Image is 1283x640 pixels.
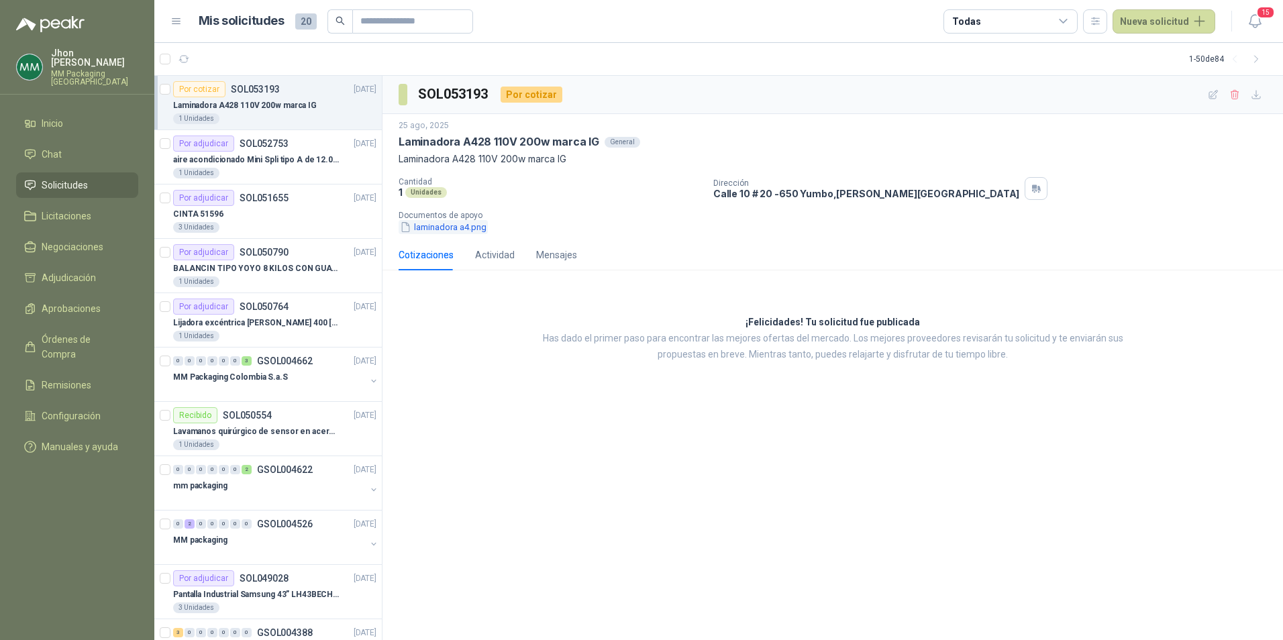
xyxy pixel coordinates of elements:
div: 0 [196,519,206,529]
a: Manuales y ayuda [16,434,138,460]
p: [DATE] [354,301,376,313]
div: 0 [196,356,206,366]
a: Por adjudicarSOL052753[DATE] aire acondicionado Mini Spli tipo A de 12.000 BTU.1 Unidades [154,130,382,184]
p: Dirección [713,178,1019,188]
div: Cotizaciones [399,248,454,262]
span: Adjudicación [42,270,96,285]
a: Órdenes de Compra [16,327,138,367]
a: Aprobaciones [16,296,138,321]
p: [DATE] [354,627,376,639]
span: Inicio [42,116,63,131]
div: 0 [219,628,229,637]
div: 3 [242,356,252,366]
p: GSOL004388 [257,628,313,637]
a: Remisiones [16,372,138,398]
p: [DATE] [354,355,376,368]
div: Por adjudicar [173,244,234,260]
div: Por adjudicar [173,136,234,152]
p: SOL052753 [240,139,289,148]
a: Por adjudicarSOL049028[DATE] Pantalla Industrial Samsung 43” LH43BECHLGKXZL BE43C-H3 Unidades [154,565,382,619]
a: Solicitudes [16,172,138,198]
div: 0 [207,465,217,474]
div: 2 [242,465,252,474]
div: 0 [207,519,217,529]
p: 25 ago, 2025 [399,119,449,132]
p: Laminadora A428 110V 200w marca IG [173,99,317,112]
span: Chat [42,147,62,162]
p: Laminadora A428 110V 200w marca IG [399,152,1267,166]
h1: Mis solicitudes [199,11,285,31]
span: Órdenes de Compra [42,332,125,362]
p: Lijadora excéntrica [PERSON_NAME] 400 [PERSON_NAME] gex 125-150 ave [173,317,340,329]
p: MM Packaging Colombia S.a.S [173,371,288,384]
div: Por cotizar [173,81,225,97]
div: 1 Unidades [173,331,219,341]
a: 0 0 0 0 0 0 2 GSOL004622[DATE] mm packaging [173,462,379,504]
div: 0 [196,465,206,474]
p: [DATE] [354,192,376,205]
p: SOL050790 [240,248,289,257]
div: 3 Unidades [173,602,219,613]
div: 2 [185,519,195,529]
h3: ¡Felicidades! Tu solicitud fue publicada [746,315,920,331]
p: SOL050554 [223,411,272,420]
p: [DATE] [354,518,376,531]
span: Manuales y ayuda [42,439,118,454]
a: Licitaciones [16,203,138,229]
p: [DATE] [354,83,376,96]
span: 15 [1256,6,1275,19]
div: Recibido [173,407,217,423]
span: Configuración [42,409,101,423]
p: aire acondicionado Mini Spli tipo A de 12.000 BTU. [173,154,340,166]
div: 0 [219,519,229,529]
div: Mensajes [536,248,577,262]
div: 1 Unidades [173,439,219,450]
a: Por adjudicarSOL050790[DATE] BALANCIN TIPO YOYO 8 KILOS CON GUAYA ACERO INOX1 Unidades [154,239,382,293]
div: 0 [219,356,229,366]
p: SOL051655 [240,193,289,203]
div: 1 Unidades [173,113,219,124]
p: BALANCIN TIPO YOYO 8 KILOS CON GUAYA ACERO INOX [173,262,340,275]
div: 1 Unidades [173,276,219,287]
a: Negociaciones [16,234,138,260]
span: 20 [295,13,317,30]
a: Configuración [16,403,138,429]
span: Remisiones [42,378,91,392]
div: 0 [242,519,252,529]
div: 0 [230,519,240,529]
a: 0 0 0 0 0 0 3 GSOL004662[DATE] MM Packaging Colombia S.a.S [173,353,379,396]
a: Adjudicación [16,265,138,290]
button: Nueva solicitud [1113,9,1215,34]
div: Por cotizar [501,87,562,103]
p: mm packaging [173,480,227,492]
div: Todas [952,14,980,29]
div: Por adjudicar [173,299,234,315]
p: Calle 10 # 20 -650 Yumbo , [PERSON_NAME][GEOGRAPHIC_DATA] [713,188,1019,199]
button: laminadora a4.png [399,220,488,234]
div: General [605,137,640,148]
div: 0 [230,465,240,474]
p: GSOL004622 [257,465,313,474]
a: Por adjudicarSOL050764[DATE] Lijadora excéntrica [PERSON_NAME] 400 [PERSON_NAME] gex 125-150 ave1... [154,293,382,348]
div: 0 [207,628,217,637]
p: MM Packaging [GEOGRAPHIC_DATA] [51,70,138,86]
p: MM packaging [173,534,227,547]
p: [DATE] [354,409,376,422]
span: Solicitudes [42,178,88,193]
p: CINTA 51596 [173,208,223,221]
span: Aprobaciones [42,301,101,316]
p: GSOL004526 [257,519,313,529]
img: Logo peakr [16,16,85,32]
a: 0 2 0 0 0 0 0 GSOL004526[DATE] MM packaging [173,516,379,559]
a: Inicio [16,111,138,136]
div: Actividad [475,248,515,262]
div: 0 [219,465,229,474]
div: 3 Unidades [173,222,219,233]
h3: SOL053193 [418,84,490,105]
div: 0 [230,356,240,366]
p: [DATE] [354,572,376,585]
div: 1 - 50 de 84 [1189,48,1267,70]
p: SOL049028 [240,574,289,583]
p: Jhon [PERSON_NAME] [51,48,138,67]
p: [DATE] [354,246,376,259]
